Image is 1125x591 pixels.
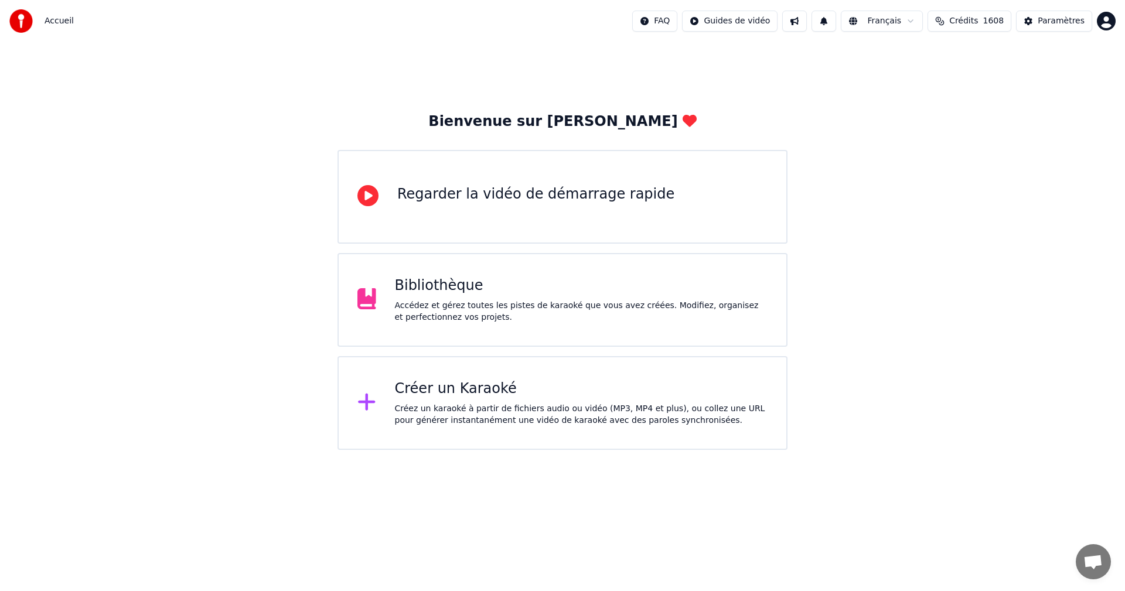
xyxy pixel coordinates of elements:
[1016,11,1092,32] button: Paramètres
[395,300,768,323] div: Accédez et gérez toutes les pistes de karaoké que vous avez créées. Modifiez, organisez et perfec...
[928,11,1011,32] button: Crédits1608
[632,11,677,32] button: FAQ
[45,15,74,27] span: Accueil
[428,112,696,131] div: Bienvenue sur [PERSON_NAME]
[9,9,33,33] img: youka
[395,276,768,295] div: Bibliothèque
[682,11,778,32] button: Guides de vidéo
[45,15,74,27] nav: breadcrumb
[949,15,978,27] span: Crédits
[395,380,768,398] div: Créer un Karaoké
[397,185,674,204] div: Regarder la vidéo de démarrage rapide
[983,15,1004,27] span: 1608
[1038,15,1085,27] div: Paramètres
[1076,544,1111,579] div: Ouvrir le chat
[395,403,768,426] div: Créez un karaoké à partir de fichiers audio ou vidéo (MP3, MP4 et plus), ou collez une URL pour g...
